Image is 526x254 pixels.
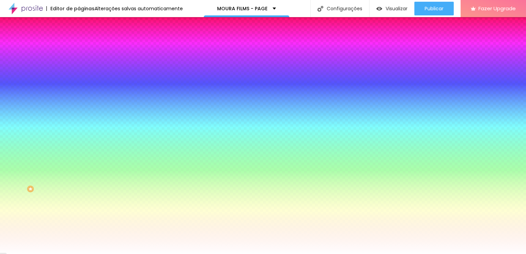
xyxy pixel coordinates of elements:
[370,2,414,15] button: Visualizar
[386,6,408,11] span: Visualizar
[414,2,454,15] button: Publicar
[46,6,95,11] div: Editor de páginas
[478,5,516,11] span: Fazer Upgrade
[95,6,183,11] div: Alterações salvas automaticamente
[425,6,443,11] span: Publicar
[217,6,267,11] p: MOURA FILMS - PAGE
[376,6,382,12] img: view-1.svg
[317,6,323,12] img: Icone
